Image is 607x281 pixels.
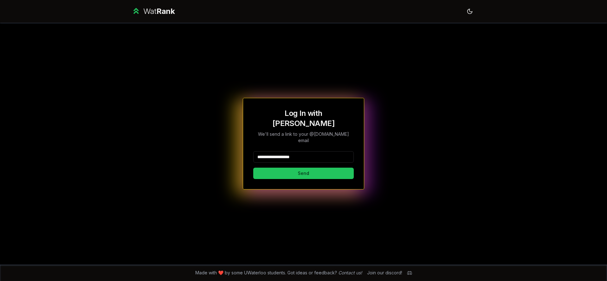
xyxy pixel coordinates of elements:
span: Rank [156,7,175,16]
div: Join our discord! [367,270,402,276]
button: Send [253,168,354,179]
a: Contact us! [338,270,362,275]
span: Made with ❤️ by some UWaterloo students. Got ideas or feedback? [195,270,362,276]
a: WatRank [132,6,175,16]
h1: Log In with [PERSON_NAME] [253,108,354,129]
div: Wat [143,6,175,16]
p: We'll send a link to your @[DOMAIN_NAME] email [253,131,354,144]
